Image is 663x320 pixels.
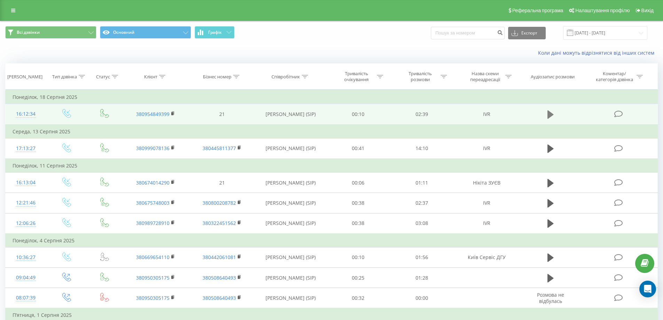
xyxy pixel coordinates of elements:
div: Тривалість розмови [402,71,439,83]
td: 01:28 [390,268,454,288]
td: IVR [453,213,520,234]
a: 380999078136 [136,145,169,151]
div: 17:13:27 [13,142,39,155]
div: 12:06:26 [13,217,39,230]
a: 380322451562 [203,220,236,226]
td: IVR [453,193,520,213]
td: 01:56 [390,247,454,267]
div: Статус [96,74,110,80]
a: 380445811377 [203,145,236,151]
td: [PERSON_NAME] (SIP) [255,138,326,159]
td: Понеділок, 4 Серпня 2025 [6,234,658,248]
a: 380675748003 [136,200,169,206]
td: Київ Сервіс ДГУ [453,247,520,267]
div: Клієнт [144,74,157,80]
div: 10:36:27 [13,251,39,264]
div: Аудіозапис розмови [531,74,575,80]
a: 380950305175 [136,295,169,301]
td: [PERSON_NAME] (SIP) [255,213,326,234]
td: 03:08 [390,213,454,234]
span: Розмова не відбулась [537,291,564,304]
td: IVR [453,104,520,125]
a: 380508640493 [203,295,236,301]
button: Експорт [508,27,546,39]
td: [PERSON_NAME] (SIP) [255,288,326,309]
div: Open Intercom Messenger [639,281,656,297]
div: Назва схеми переадресації [466,71,504,83]
span: Графік [208,30,222,35]
td: 02:37 [390,193,454,213]
a: 380442061081 [203,254,236,260]
div: Тривалість очікування [338,71,375,83]
td: [PERSON_NAME] (SIP) [255,247,326,267]
button: Основний [100,26,191,39]
span: Реферальна програма [512,8,563,13]
div: 09:04:49 [13,271,39,284]
td: 21 [189,104,255,125]
td: Понеділок, 11 Серпня 2025 [6,159,658,173]
span: Вихід [641,8,654,13]
td: 01:11 [390,173,454,193]
a: 380800208782 [203,200,236,206]
td: 02:39 [390,104,454,125]
div: Співробітник [271,74,300,80]
input: Пошук за номером [431,27,505,39]
td: 14:10 [390,138,454,159]
span: Налаштування профілю [575,8,630,13]
td: 00:10 [326,104,390,125]
a: 380669654110 [136,254,169,260]
td: 00:06 [326,173,390,193]
td: 00:38 [326,193,390,213]
div: [PERSON_NAME] [7,74,42,80]
a: 380989728910 [136,220,169,226]
a: 380950305175 [136,274,169,281]
td: [PERSON_NAME] (SIP) [255,104,326,125]
td: [PERSON_NAME] (SIP) [255,268,326,288]
div: 16:13:04 [13,176,39,189]
td: 00:00 [390,288,454,309]
div: 08:07:39 [13,291,39,305]
td: 00:25 [326,268,390,288]
td: IVR [453,138,520,159]
div: 12:21:46 [13,196,39,210]
button: Всі дзвінки [5,26,96,39]
div: Бізнес номер [203,74,231,80]
a: 380508640493 [203,274,236,281]
button: Графік [195,26,235,39]
a: 380954849399 [136,111,169,117]
td: 00:10 [326,247,390,267]
span: Всі дзвінки [17,30,40,35]
td: 00:32 [326,288,390,309]
div: Тип дзвінка [52,74,77,80]
td: Понеділок, 18 Серпня 2025 [6,90,658,104]
td: [PERSON_NAME] (SIP) [255,193,326,213]
td: 00:38 [326,213,390,234]
div: 16:12:34 [13,107,39,121]
td: Нікіта ЗУЄВ [453,173,520,193]
td: [PERSON_NAME] (SIP) [255,173,326,193]
td: Середа, 13 Серпня 2025 [6,125,658,139]
div: Коментар/категорія дзвінка [594,71,635,83]
a: Коли дані можуть відрізнятися вiд інших систем [538,49,658,56]
a: 380674014290 [136,179,169,186]
td: 00:41 [326,138,390,159]
td: 21 [189,173,255,193]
